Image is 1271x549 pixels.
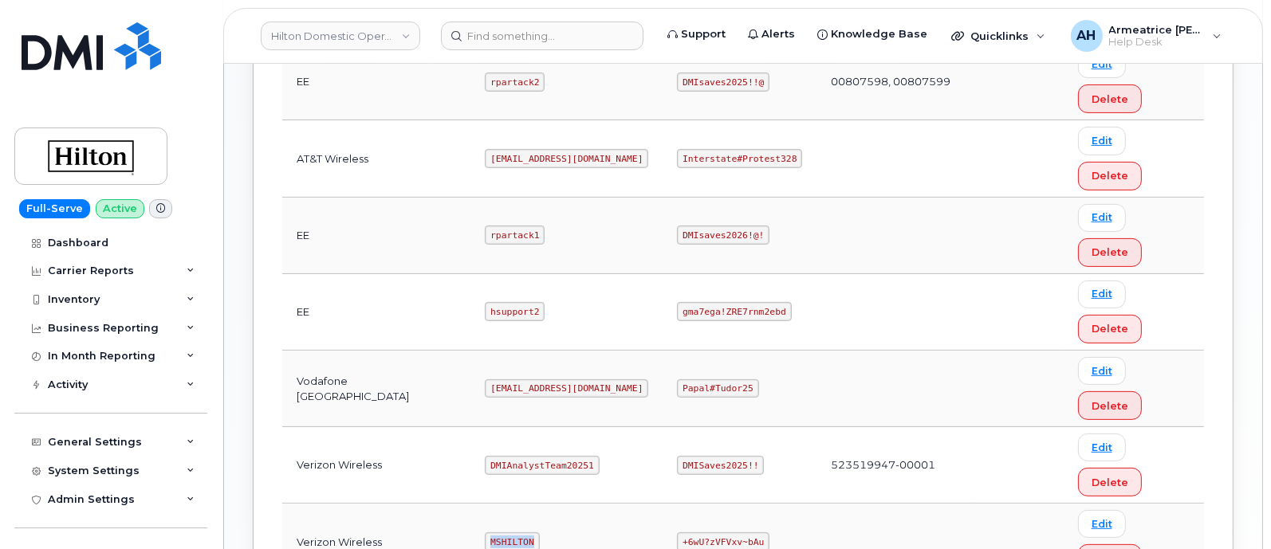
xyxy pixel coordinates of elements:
[1078,510,1126,538] a: Edit
[485,225,545,245] code: rpartack1
[940,20,1057,52] div: Quicklinks
[1077,26,1096,45] span: AH
[1078,127,1126,155] a: Edit
[677,379,758,398] code: Papal#Tudor25
[1078,238,1142,267] button: Delete
[1092,168,1128,183] span: Delete
[1092,398,1128,414] span: Delete
[1078,50,1126,78] a: Edit
[677,149,802,168] code: Interstate#Protest328
[282,274,470,351] td: EE
[1202,480,1259,537] iframe: Messenger Launcher
[656,18,737,50] a: Support
[1109,36,1205,49] span: Help Desk
[831,26,927,42] span: Knowledge Base
[1078,357,1126,385] a: Edit
[737,18,806,50] a: Alerts
[485,302,545,321] code: hsupport2
[1092,475,1128,490] span: Delete
[970,29,1029,42] span: Quicklinks
[485,73,545,92] code: rpartack2
[441,22,643,50] input: Find something...
[677,73,769,92] code: DMIsaves2025!!@
[1092,92,1128,107] span: Delete
[1078,315,1142,343] button: Delete
[1092,321,1128,336] span: Delete
[817,427,974,504] td: 523519947-00001
[282,198,470,274] td: EE
[282,44,470,120] td: EE
[761,26,795,42] span: Alerts
[1078,204,1126,232] a: Edit
[677,302,791,321] code: gma7ega!ZRE7rnm2ebd
[677,225,769,245] code: DMIsaves2026!@!
[282,351,470,427] td: Vodafone [GEOGRAPHIC_DATA]
[282,120,470,197] td: AT&T Wireless
[1078,468,1142,496] button: Delete
[681,26,726,42] span: Support
[817,44,974,120] td: 00807598, 00807599
[1078,84,1142,113] button: Delete
[677,456,764,475] code: DMISaves2025!!
[1078,433,1126,461] a: Edit
[485,456,599,475] code: DMIAnalystTeam20251
[485,379,648,398] code: [EMAIL_ADDRESS][DOMAIN_NAME]
[806,18,938,50] a: Knowledge Base
[1078,162,1142,190] button: Delete
[1109,23,1205,36] span: Armeatrice [PERSON_NAME]
[485,149,648,168] code: [EMAIL_ADDRESS][DOMAIN_NAME]
[282,427,470,504] td: Verizon Wireless
[1078,391,1142,420] button: Delete
[1060,20,1233,52] div: Armeatrice Hargro
[261,22,420,50] a: Hilton Domestic Operating Company Inc
[1092,245,1128,260] span: Delete
[1078,280,1126,308] a: Edit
